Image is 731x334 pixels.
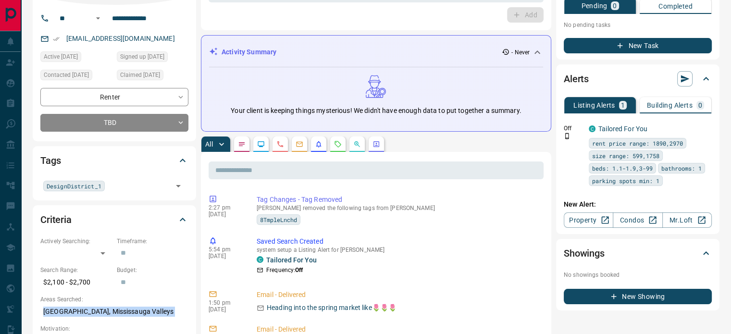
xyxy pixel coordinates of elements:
[353,140,361,148] svg: Opportunities
[573,102,615,109] p: Listing Alerts
[315,140,322,148] svg: Listing Alerts
[40,114,188,132] div: TBD
[117,51,188,65] div: Sun Feb 06 2022
[222,47,276,57] p: Activity Summary
[662,212,712,228] a: Mr.Loft
[40,212,72,227] h2: Criteria
[598,125,647,133] a: Tailored For You
[276,140,284,148] svg: Calls
[564,71,589,87] h2: Alerts
[44,70,89,80] span: Contacted [DATE]
[40,237,112,246] p: Actively Searching:
[564,246,605,261] h2: Showings
[40,149,188,172] div: Tags
[205,141,213,148] p: All
[40,274,112,290] p: $2,100 - $2,700
[40,51,112,65] div: Sun Feb 06 2022
[40,70,112,83] div: Sun Feb 06 2022
[564,212,613,228] a: Property
[209,43,543,61] div: Activity Summary- Never
[698,102,702,109] p: 0
[658,3,693,10] p: Completed
[40,266,112,274] p: Search Range:
[120,52,164,62] span: Signed up [DATE]
[257,256,263,263] div: condos.ca
[209,246,242,253] p: 5:54 pm
[257,140,265,148] svg: Lead Browsing Activity
[257,236,540,247] p: Saved Search Created
[66,35,175,42] a: [EMAIL_ADDRESS][DOMAIN_NAME]
[661,163,702,173] span: bathrooms: 1
[40,88,188,106] div: Renter
[92,12,104,24] button: Open
[564,67,712,90] div: Alerts
[266,256,317,264] a: Tailored For You
[40,304,188,320] p: [GEOGRAPHIC_DATA], Mississauga Valleys
[334,140,342,148] svg: Requests
[592,163,653,173] span: beds: 1.1-1.9,3-99
[257,205,540,211] p: [PERSON_NAME] removed the following tags from [PERSON_NAME]
[40,153,61,168] h2: Tags
[295,267,303,273] strong: Off
[117,266,188,274] p: Budget:
[613,212,662,228] a: Condos
[117,237,188,246] p: Timeframe:
[257,247,540,253] p: system setup a Listing Alert for [PERSON_NAME]
[209,253,242,260] p: [DATE]
[592,176,659,186] span: parking spots min: 1
[266,266,303,274] p: Frequency:
[40,295,188,304] p: Areas Searched:
[564,133,570,139] svg: Push Notification Only
[260,215,297,224] span: 8TmpleLnchd
[40,324,188,333] p: Motivation:
[581,2,607,9] p: Pending
[564,38,712,53] button: New Task
[47,181,101,191] span: DesignDistrict_1
[267,303,396,313] p: Heading into the spring market like🌷🌷🌷
[564,289,712,304] button: New Showing
[647,102,693,109] p: Building Alerts
[172,179,185,193] button: Open
[372,140,380,148] svg: Agent Actions
[564,18,712,32] p: No pending tasks
[589,125,595,132] div: condos.ca
[564,271,712,279] p: No showings booked
[564,124,583,133] p: Off
[257,290,540,300] p: Email - Delivered
[296,140,303,148] svg: Emails
[511,48,530,57] p: - Never
[592,138,683,148] span: rent price range: 1890,2970
[53,36,60,42] svg: Email Verified
[257,195,540,205] p: Tag Changes - Tag Removed
[209,204,242,211] p: 2:27 pm
[117,70,188,83] div: Sun Feb 06 2022
[592,151,659,161] span: size range: 599,1758
[564,242,712,265] div: Showings
[621,102,625,109] p: 1
[120,70,160,80] span: Claimed [DATE]
[40,208,188,231] div: Criteria
[209,306,242,313] p: [DATE]
[44,52,78,62] span: Active [DATE]
[613,2,617,9] p: 0
[564,199,712,210] p: New Alert:
[209,299,242,306] p: 1:50 pm
[238,140,246,148] svg: Notes
[209,211,242,218] p: [DATE]
[231,106,521,116] p: Your client is keeping things mysterious! We didn't have enough data to put together a summary.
